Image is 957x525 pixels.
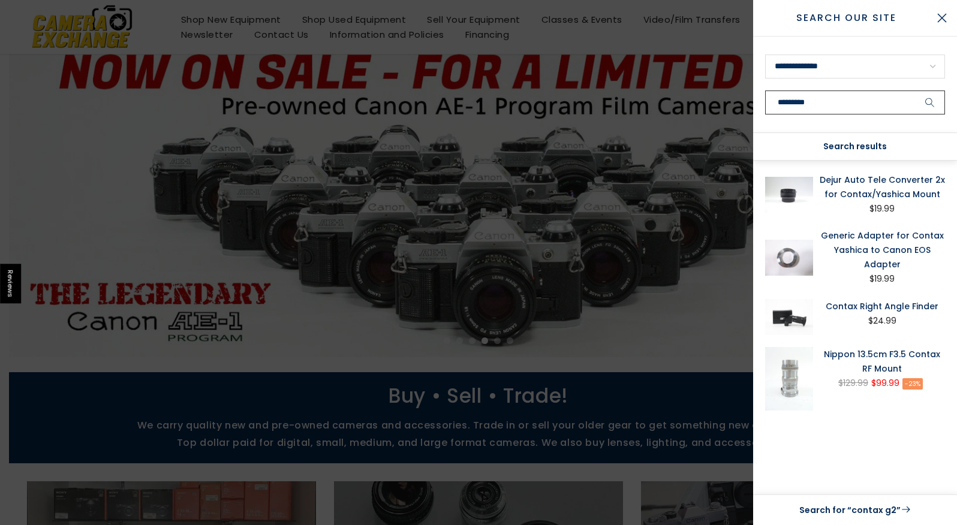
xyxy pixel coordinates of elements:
img: Generic Adapter for Contax Yashica to Canon EOS Adapter Lens Adapters and Extenders Generic 06012... [765,228,813,286]
img: Dejur Auto Tele Converter 2x for Contax/Yashica Mount Lens Adapters and Extenders Dejur 05091247 [765,173,813,216]
a: Generic Adapter for Contax Yashica to Canon EOS Adapter [819,228,945,271]
div: Search results [753,133,957,161]
span: -23% [902,378,923,390]
span: Search Our Site [765,11,927,25]
div: $24.99 [868,313,896,328]
img: Contax Right Angle Finder Lens Adapters and Extenders Contax CONTAXRAF [765,299,813,335]
div: $19.99 [869,201,895,216]
div: $19.99 [869,271,895,286]
a: Dejur Auto Tele Converter 2x for Contax/Yashica Mount [819,173,945,201]
img: Nippon 13.5cm F3.5 Contax RF Mount Lenses - Small Format - Various Other Lenses Nippon 8272179 [765,347,813,411]
a: Contax Right Angle Finder [819,299,945,313]
del: $129.99 [838,377,868,389]
button: Close Search [927,3,957,33]
a: Nippon 13.5cm F3.5 Contax RF Mount [819,347,945,376]
ins: $99.99 [871,376,899,391]
a: Search for “contax g2” [765,502,945,518]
